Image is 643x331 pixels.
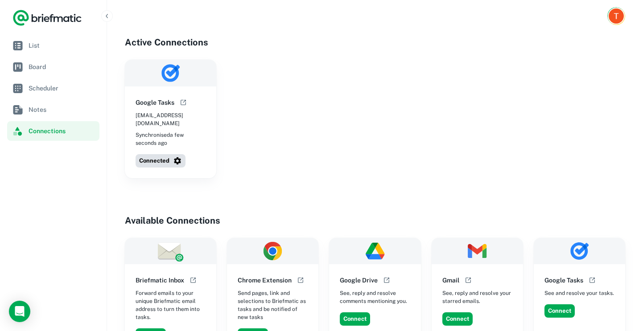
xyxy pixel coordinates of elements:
[125,214,625,227] h4: Available Connections
[136,111,206,127] span: [EMAIL_ADDRESS][DOMAIN_NAME]
[329,238,420,265] img: Google Drive
[7,121,99,141] a: Connections
[178,97,189,108] button: Open help documentation
[238,275,292,285] h6: Chrome Extension
[29,83,96,93] span: Scheduler
[7,36,99,55] a: List
[587,275,598,286] button: Open help documentation
[609,8,624,24] img: Tarik Elmoutawakil
[381,275,392,286] button: Open help documentation
[442,275,459,285] h6: Gmail
[432,238,523,265] img: Gmail
[29,41,96,50] span: List
[7,78,99,98] a: Scheduler
[9,301,30,322] div: Open Intercom Messenger
[534,238,625,265] img: Google Tasks
[238,289,308,321] span: Send pages, link and selections to Briefmatic as tasks and be notified of new tasks
[340,289,410,305] span: See, reply and resolve comments mentioning you.
[188,275,198,286] button: Open help documentation
[295,275,306,286] button: Open help documentation
[607,7,625,25] button: Account button
[125,238,216,265] img: Briefmatic Inbox
[340,312,370,326] button: Connect
[29,105,96,114] span: Notes
[125,36,625,49] h4: Active Connections
[544,304,575,318] button: Connect
[125,60,216,86] img: Google Tasks
[340,275,378,285] h6: Google Drive
[544,275,583,285] h6: Google Tasks
[136,98,174,107] h6: Google Tasks
[463,275,474,286] button: Open help documentation
[442,289,512,305] span: See, reply and resolve your starred emails.
[7,100,99,119] a: Notes
[136,275,184,285] h6: Briefmatic Inbox
[29,126,96,136] span: Connections
[136,154,185,168] button: Connected
[29,62,96,72] span: Board
[136,131,206,147] span: Synchronised a few seconds ago
[544,289,614,297] span: See and resolve your tasks.
[227,238,318,265] img: Chrome Extension
[12,9,82,27] a: Logo
[7,57,99,77] a: Board
[442,312,473,326] button: Connect
[136,289,206,321] span: Forward emails to your unique Briefmatic email address to turn them into tasks.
